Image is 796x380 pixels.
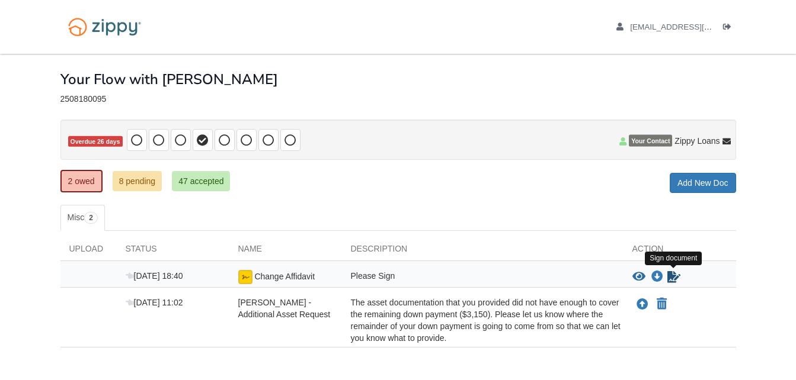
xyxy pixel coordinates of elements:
a: 47 accepted [172,171,230,191]
a: Sign Form [666,270,682,284]
span: [DATE] 18:40 [126,271,183,281]
div: Name [229,243,342,260]
a: edit profile [616,22,766,34]
button: Upload Edward Olivares Lopez - Additional Asset Request [635,297,650,312]
div: Please Sign [342,270,624,284]
span: eolivares@blueleafresidential.com [630,22,766,31]
span: Overdue 26 days [68,136,123,147]
div: Action [624,243,736,260]
span: [PERSON_NAME] - Additional Asset Request [238,298,331,319]
img: Logo [60,12,149,42]
a: Download Change Affidavit [651,272,663,282]
button: Declare Edward Olivares Lopez - Additional Asset Request not applicable [656,297,668,311]
div: Sign document [645,252,702,265]
span: [DATE] 11:02 [126,298,183,307]
a: Add New Doc [670,173,736,193]
span: Change Affidavit [254,272,315,281]
span: Your Contact [629,135,672,147]
span: 2 [84,212,98,224]
a: 8 pending [113,171,162,191]
div: 2508180095 [60,94,736,104]
div: Description [342,243,624,260]
span: Zippy Loans [674,135,720,147]
h1: Your Flow with [PERSON_NAME] [60,72,278,87]
img: Ready for you to esign [238,270,252,284]
a: Misc [60,205,105,231]
a: 2 owed [60,170,103,192]
div: Status [117,243,229,260]
div: Upload [60,243,117,260]
a: Log out [723,22,736,34]
div: The asset documentation that you provided did not have enough to cover the remaining down payment... [342,297,624,344]
button: View Change Affidavit [632,271,645,283]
